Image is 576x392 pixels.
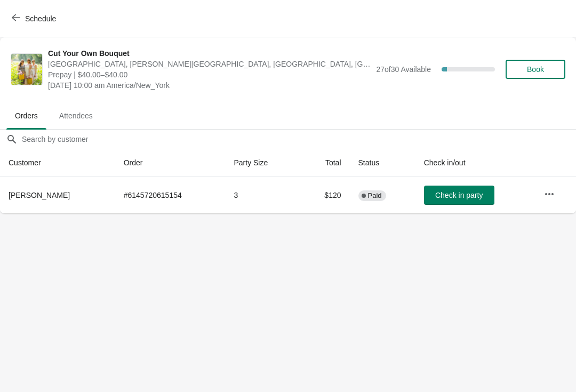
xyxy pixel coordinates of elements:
[225,177,300,213] td: 3
[115,177,226,213] td: # 6145720615154
[376,65,431,74] span: 27 of 30 Available
[115,149,226,177] th: Order
[527,65,544,74] span: Book
[48,59,371,69] span: [GEOGRAPHIC_DATA], [PERSON_NAME][GEOGRAPHIC_DATA], [GEOGRAPHIC_DATA], [GEOGRAPHIC_DATA]
[51,106,101,125] span: Attendees
[25,14,56,23] span: Schedule
[368,191,382,200] span: Paid
[506,60,565,79] button: Book
[48,80,371,91] span: [DATE] 10:00 am America/New_York
[415,149,535,177] th: Check in/out
[435,191,483,199] span: Check in party
[21,130,576,149] input: Search by customer
[11,54,42,85] img: Cut Your Own Bouquet
[300,149,350,177] th: Total
[300,177,350,213] td: $120
[424,186,494,205] button: Check in party
[6,106,46,125] span: Orders
[5,9,65,28] button: Schedule
[350,149,415,177] th: Status
[9,191,70,199] span: [PERSON_NAME]
[48,48,371,59] span: Cut Your Own Bouquet
[48,69,371,80] span: Prepay | $40.00–$40.00
[225,149,300,177] th: Party Size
